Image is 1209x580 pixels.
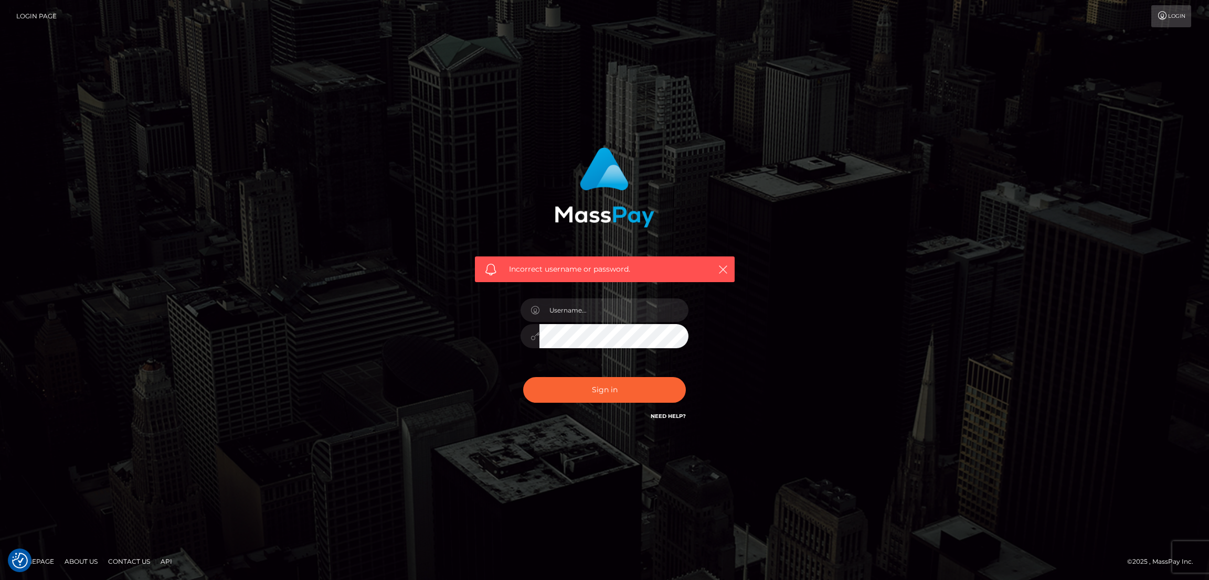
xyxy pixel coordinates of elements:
a: About Us [60,553,102,570]
button: Sign in [523,377,686,403]
div: © 2025 , MassPay Inc. [1127,556,1201,567]
a: Login [1151,5,1191,27]
a: Login Page [16,5,57,27]
button: Consent Preferences [12,553,28,568]
img: Revisit consent button [12,553,28,568]
a: Homepage [12,553,58,570]
input: Username... [539,298,688,322]
img: MassPay Login [555,147,654,228]
span: Incorrect username or password. [509,264,701,275]
a: API [156,553,176,570]
a: Need Help? [651,413,686,420]
a: Contact Us [104,553,154,570]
